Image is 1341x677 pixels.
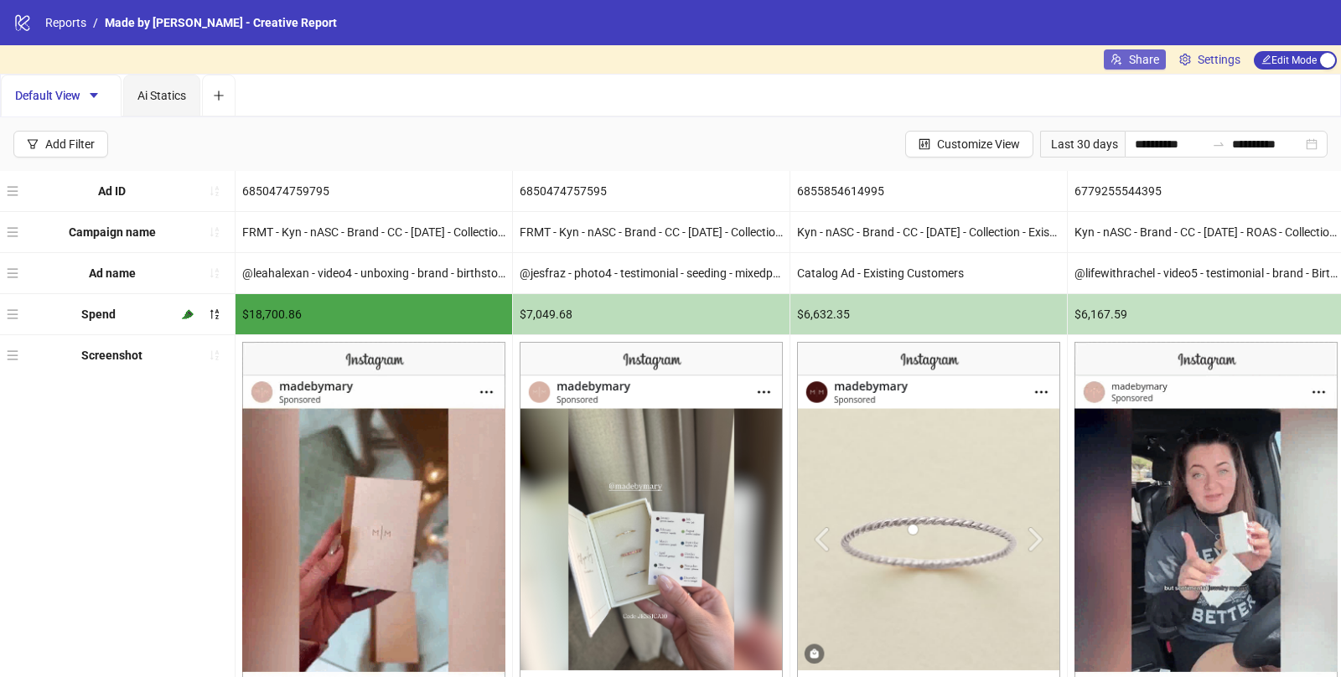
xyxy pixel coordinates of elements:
[937,137,1020,151] span: Customize View
[513,294,790,334] div: $7,049.68
[790,294,1067,334] div: $6,632.35
[790,171,1067,211] div: 6855854614995
[7,301,23,328] div: menu
[513,171,790,211] div: 6850474757595
[88,90,100,101] span: caret-down
[7,219,23,245] div: menu
[1040,131,1125,158] div: Last 30 days
[45,137,95,151] div: Add Filter
[202,75,236,116] button: Add tab
[7,178,23,204] div: menu
[7,267,18,279] span: menu
[790,212,1067,252] div: Kyn - nASC - Brand - CC - [DATE] - Collection - Existing Customers
[1173,49,1247,70] a: Settings
[27,138,39,150] span: filter
[7,349,18,361] span: menu
[513,253,790,293] div: @jesfraz - photo4 - testimonial - seeding - mixedproduct - PDP - MBM1945793 - [DATE] - Copy
[209,226,220,238] span: sort-ascending
[209,185,220,197] span: sort-ascending
[513,212,790,252] div: FRMT - Kyn - nASC - Brand - CC - [DATE] - Collection - Free Gift - Mini Hoops
[7,185,18,197] span: menu
[1111,54,1122,65] span: usergroup-add
[89,266,136,280] b: Ad name
[98,184,126,198] b: Ad ID
[42,13,90,32] a: Reports
[209,267,220,279] span: sort-ascending
[81,307,116,321] b: Spend
[81,349,142,362] b: Screenshot
[7,226,18,238] span: menu
[105,16,337,29] span: Made by [PERSON_NAME] - Creative Report
[137,89,186,102] span: Ai Statics
[1104,49,1166,70] button: Share
[182,308,194,320] span: highlight
[1198,50,1240,69] span: Settings
[1129,53,1159,66] span: Share
[236,294,512,334] div: $18,700.86
[213,90,225,101] span: plus
[790,253,1067,293] div: Catalog Ad - Existing Customers
[1212,137,1225,151] span: swap-right
[236,171,512,211] div: 6850474759795
[13,131,108,158] button: Add Filter
[69,225,156,239] b: Campaign name
[209,308,220,320] span: sort-descending
[236,253,512,293] div: @leahalexan - video4 - unboxing - brand - birthstoneEternity&stackingRing - PDP - MBM645754 - [DA...
[93,13,98,32] li: /
[905,131,1033,158] button: Customize View
[15,89,107,102] span: Default View
[209,349,220,361] span: sort-ascending
[7,260,23,287] div: menu
[7,342,23,369] div: menu
[236,212,512,252] div: FRMT - Kyn - nASC - Brand - CC - [DATE] - Collection - Free Gift - Mini Hoops
[1179,54,1191,65] span: setting
[919,138,930,150] span: control
[1212,137,1225,151] span: to
[7,308,18,320] span: menu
